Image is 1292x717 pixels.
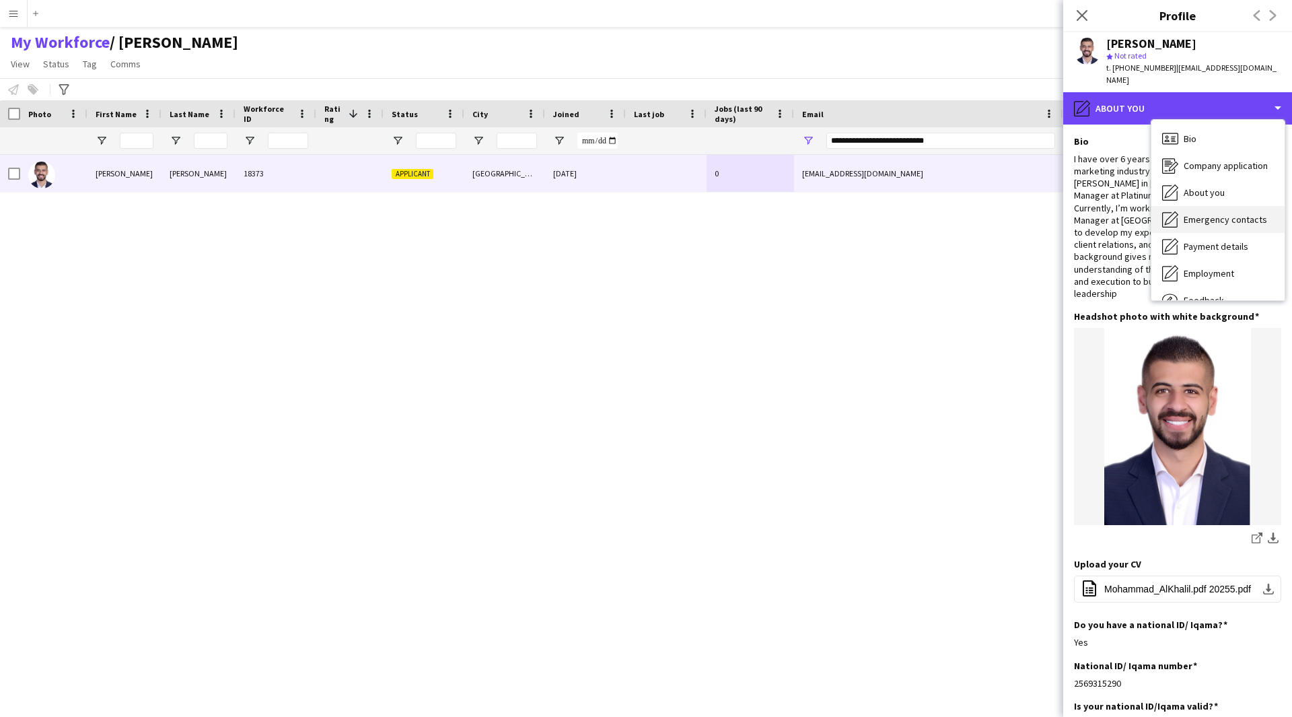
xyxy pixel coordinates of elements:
a: Tag [77,55,102,73]
div: [EMAIL_ADDRESS][DOMAIN_NAME] [794,155,1063,192]
div: Feedback [1151,287,1285,314]
input: Joined Filter Input [577,133,618,149]
div: Bio [1151,125,1285,152]
span: Status [392,109,418,119]
span: Last Name [170,109,209,119]
div: About you [1151,179,1285,206]
span: Company application [1184,160,1268,172]
app-action-btn: Advanced filters [56,81,72,98]
div: I have over 6 years of experience in the events and marketing industry. I previously served as GM... [1074,153,1281,300]
div: Company application [1151,152,1285,179]
span: Mohammad_AlKhalil.pdf 20255.pdf [1104,584,1251,594]
span: | [EMAIL_ADDRESS][DOMAIN_NAME] [1106,63,1277,85]
span: Musab Alamri [110,32,238,53]
div: [PERSON_NAME] [87,155,161,192]
span: Jobs (last 90 days) [715,104,770,124]
span: Employment [1184,267,1234,279]
span: Not rated [1114,50,1147,61]
input: Workforce ID Filter Input [268,133,308,149]
img: 5e75ea06-ebce-47da-a6f7-f841de8020a1.jpeg [1074,328,1281,525]
span: Joined [553,109,579,119]
button: Open Filter Menu [392,135,404,147]
div: [PERSON_NAME] [161,155,236,192]
span: Emergency contacts [1184,213,1267,226]
a: My Workforce [11,32,110,53]
div: Employment [1151,260,1285,287]
span: Workforce ID [244,104,292,124]
h3: Upload your CV [1074,558,1141,570]
span: View [11,58,30,70]
div: [GEOGRAPHIC_DATA] [464,155,545,192]
input: Last Name Filter Input [194,133,227,149]
input: City Filter Input [497,133,537,149]
h3: Headshot photo with white background [1074,310,1259,322]
span: Tag [83,58,97,70]
div: Yes [1074,636,1281,648]
img: Mohammad Alkhalil [28,162,55,189]
input: Status Filter Input [416,133,456,149]
div: [DATE] [545,155,626,192]
div: Payment details [1151,233,1285,260]
span: Email [802,109,824,119]
button: Open Filter Menu [96,135,108,147]
div: [PERSON_NAME] [1106,38,1196,50]
span: City [472,109,488,119]
span: t. [PHONE_NUMBER] [1106,63,1176,73]
div: 0 [707,155,794,192]
span: Feedback [1184,294,1224,306]
button: Open Filter Menu [472,135,485,147]
button: Mohammad_AlKhalil.pdf 20255.pdf [1074,576,1281,603]
a: View [5,55,35,73]
span: Bio [1184,133,1196,145]
h3: National ID/ Iqama number [1074,660,1197,672]
span: First Name [96,109,137,119]
h3: Bio [1074,135,1089,147]
span: Last job [634,109,664,119]
a: Comms [105,55,146,73]
button: Open Filter Menu [170,135,182,147]
span: Comms [110,58,141,70]
div: 18373 [236,155,316,192]
span: About you [1184,186,1225,199]
h3: Do you have a national ID/ Iqama? [1074,619,1227,631]
div: About you [1063,92,1292,125]
button: Open Filter Menu [802,135,814,147]
button: Open Filter Menu [244,135,256,147]
button: Open Filter Menu [553,135,565,147]
span: Payment details [1184,240,1248,252]
input: Email Filter Input [826,133,1055,149]
h3: Is your national ID/Iqama valid? [1074,700,1218,712]
span: Applicant [392,169,433,179]
a: Status [38,55,75,73]
div: 2569315290 [1074,677,1281,689]
input: First Name Filter Input [120,133,153,149]
div: Emergency contacts [1151,206,1285,233]
span: Rating [324,104,343,124]
h3: Profile [1063,7,1292,24]
span: Status [43,58,69,70]
span: Photo [28,109,51,119]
